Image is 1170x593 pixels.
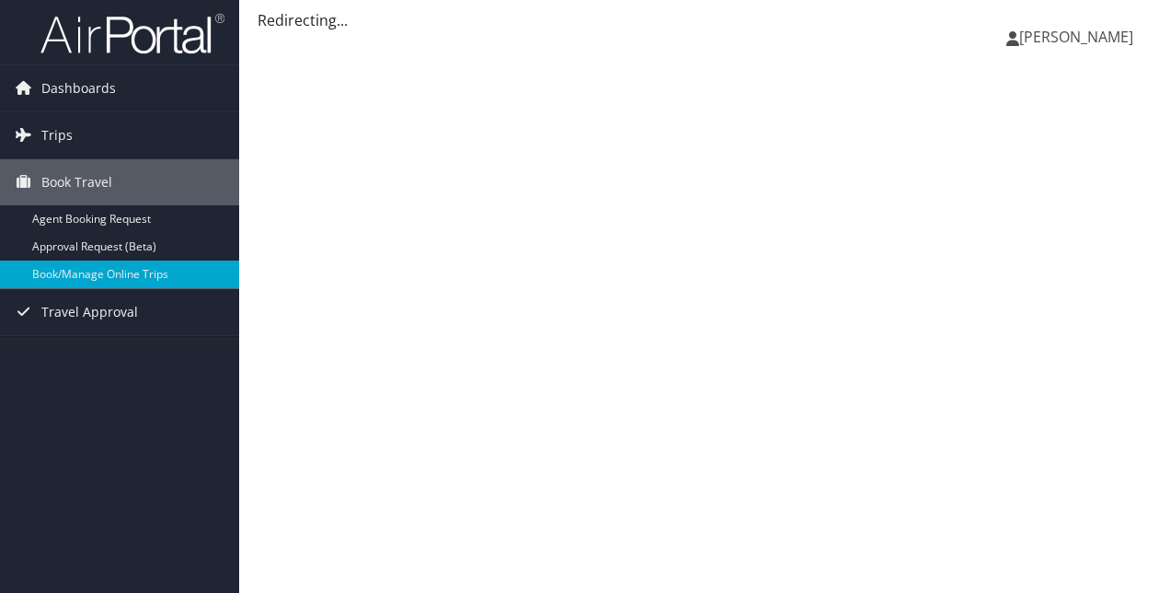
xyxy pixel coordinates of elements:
a: [PERSON_NAME] [1006,9,1152,64]
div: Redirecting... [258,9,1152,31]
span: Book Travel [41,159,112,205]
span: Trips [41,112,73,158]
span: Dashboards [41,65,116,111]
span: [PERSON_NAME] [1019,27,1133,47]
img: airportal-logo.png [40,12,224,55]
span: Travel Approval [41,289,138,335]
